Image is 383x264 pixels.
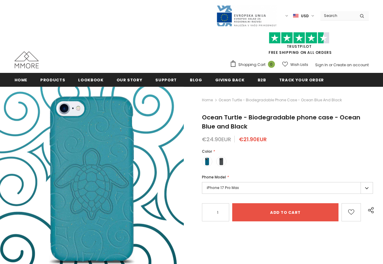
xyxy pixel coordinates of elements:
span: €21.90EUR [239,135,267,143]
a: Create an account [333,62,369,67]
span: Giving back [215,77,245,83]
span: Our Story [117,77,143,83]
span: USD [301,13,309,19]
a: Trustpilot [287,44,312,49]
span: B2B [258,77,266,83]
span: Track your order [279,77,324,83]
a: Products [40,73,65,86]
span: Products [40,77,65,83]
input: Search Site [320,11,355,20]
span: Color [202,149,212,154]
label: iPhone 17 Pro Max [202,182,373,194]
a: support [155,73,177,86]
a: Wish Lists [282,59,308,70]
span: Ocean Turtle - Biodegradable phone case - Ocean Blue and Black [219,96,342,104]
span: Blog [190,77,202,83]
img: MMORE Cases [15,51,39,68]
a: Blog [190,73,202,86]
a: Javni Razpis [216,13,277,18]
a: Shopping Cart 0 [230,60,278,69]
span: Shopping Cart [238,62,266,68]
a: Home [202,96,213,104]
span: or [329,62,332,67]
a: Home [15,73,28,86]
a: Track your order [279,73,324,86]
span: support [155,77,177,83]
span: FREE SHIPPING ON ALL ORDERS [230,35,369,55]
a: Our Story [117,73,143,86]
span: Ocean Turtle - Biodegradable phone case - Ocean Blue and Black [202,113,360,131]
span: 0 [268,61,275,68]
span: Phone Model [202,174,226,180]
span: Home [15,77,28,83]
span: €24.90EUR [202,135,231,143]
input: Add to cart [232,203,338,221]
span: Lookbook [78,77,103,83]
img: USD [293,13,299,18]
a: Sign In [315,62,328,67]
a: Giving back [215,73,245,86]
img: Trust Pilot Stars [269,32,329,44]
a: B2B [258,73,266,86]
img: Javni Razpis [216,5,277,27]
a: Lookbook [78,73,103,86]
span: Wish Lists [290,62,308,68]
